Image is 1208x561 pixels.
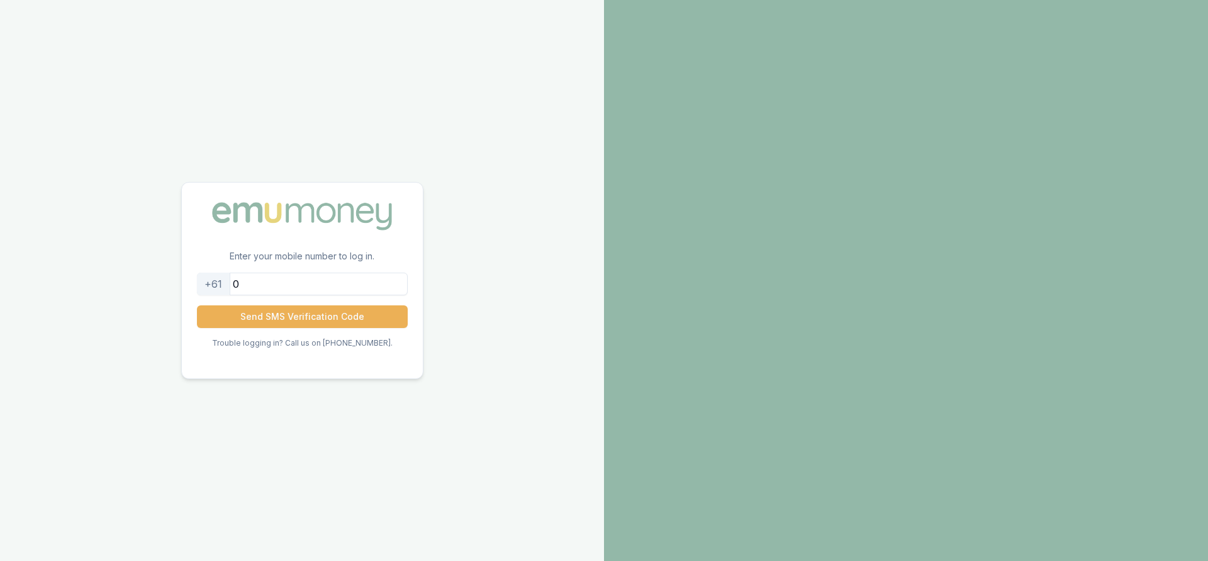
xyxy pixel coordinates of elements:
div: +61 [197,273,230,295]
button: Send SMS Verification Code [197,305,408,328]
img: Emu Money [208,198,396,234]
input: 0412345678 [197,273,408,295]
p: Trouble logging in? Call us on [PHONE_NUMBER]. [212,338,393,348]
p: Enter your mobile number to log in. [182,250,423,273]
